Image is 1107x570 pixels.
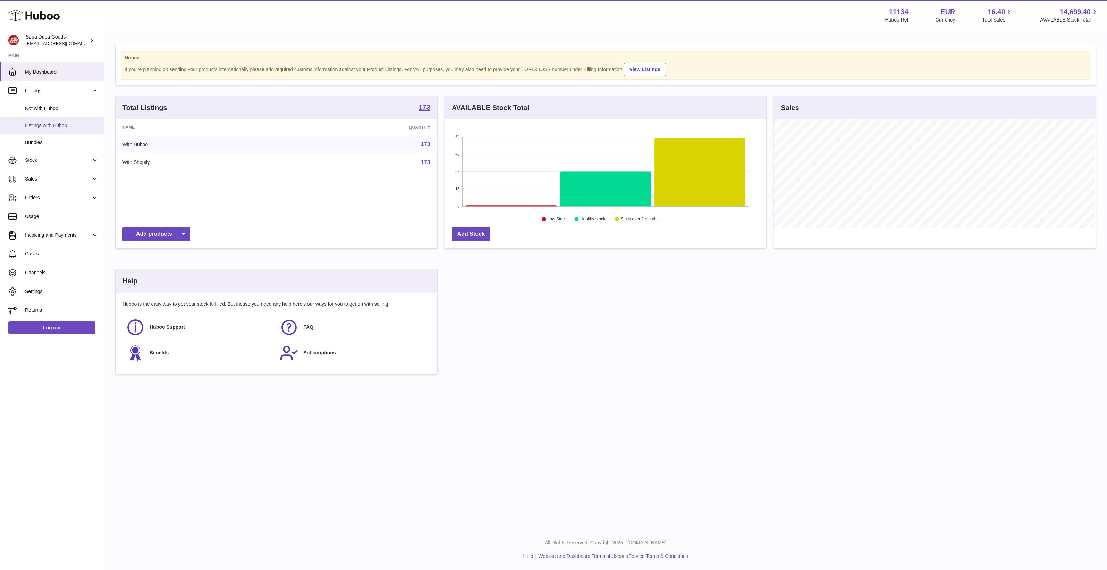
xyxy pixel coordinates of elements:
[25,307,99,313] span: Returns
[116,119,289,135] th: Name
[885,17,909,23] div: Huboo Ref
[624,63,666,76] a: View Listings
[419,104,430,111] strong: 173
[536,553,688,560] li: and
[116,135,289,153] td: With Huboo
[1060,7,1091,17] span: 14,699.40
[8,35,19,45] img: internalAdmin-11134@internal.huboo.com
[25,87,91,94] span: Listings
[421,141,430,147] a: 173
[419,104,430,112] a: 173
[25,69,99,75] span: My Dashboard
[452,227,490,241] a: Add Stock
[455,152,459,156] text: 48
[455,169,459,174] text: 32
[303,324,313,330] span: FAQ
[936,17,955,23] div: Currency
[982,17,1013,23] span: Total sales
[25,122,99,129] span: Listings with Huboo
[26,41,102,46] span: [EMAIL_ADDRESS][DOMAIN_NAME]
[421,159,430,165] a: 173
[1040,17,1099,23] span: AVAILABLE Stock Total
[523,553,533,559] a: Help
[25,251,99,257] span: Cases
[25,157,91,164] span: Stock
[25,232,91,238] span: Invoicing and Payments
[940,7,955,17] strong: EUR
[289,119,437,135] th: Quantity
[988,7,1005,17] span: 16.40
[620,217,658,222] text: Stock over 2 months
[452,103,529,112] h3: AVAILABLE Stock Total
[8,321,95,334] a: Log out
[25,269,99,276] span: Channels
[457,204,459,208] text: 0
[125,55,1087,61] strong: Notice
[280,318,426,337] a: FAQ
[889,7,909,17] strong: 11134
[25,139,99,146] span: Bundles
[25,288,99,295] span: Settings
[781,103,799,112] h3: Sales
[126,318,273,337] a: Huboo Support
[110,539,1101,546] p: All Rights Reserved. Copyright 2025 - [DOMAIN_NAME]
[122,103,167,112] h3: Total Listings
[628,553,688,559] a: Service Terms & Conditions
[25,176,91,182] span: Sales
[122,276,137,286] h3: Help
[116,153,289,171] td: With Shopify
[150,350,169,356] span: Benefits
[538,553,620,559] a: Website and Dashboard Terms of Use
[125,62,1087,76] div: If you're planning on sending your products internationally please add required customs informati...
[122,227,190,241] a: Add products
[26,34,88,47] div: Supa Dupa Goods
[25,105,99,112] span: Not with Huboo
[455,187,459,191] text: 16
[280,344,426,362] a: Subscriptions
[548,217,567,222] text: Low Stock
[126,344,273,362] a: Benefits
[1040,7,1099,23] a: 14,699.40 AVAILABLE Stock Total
[982,7,1013,23] a: 16.40 Total sales
[455,135,459,139] text: 64
[150,324,185,330] span: Huboo Support
[580,217,606,222] text: Healthy stock
[303,350,336,356] span: Subscriptions
[122,301,430,308] p: Huboo is the easy way to get your stock fulfilled. But incase you need any help here's our ways f...
[25,213,99,220] span: Usage
[25,194,91,201] span: Orders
